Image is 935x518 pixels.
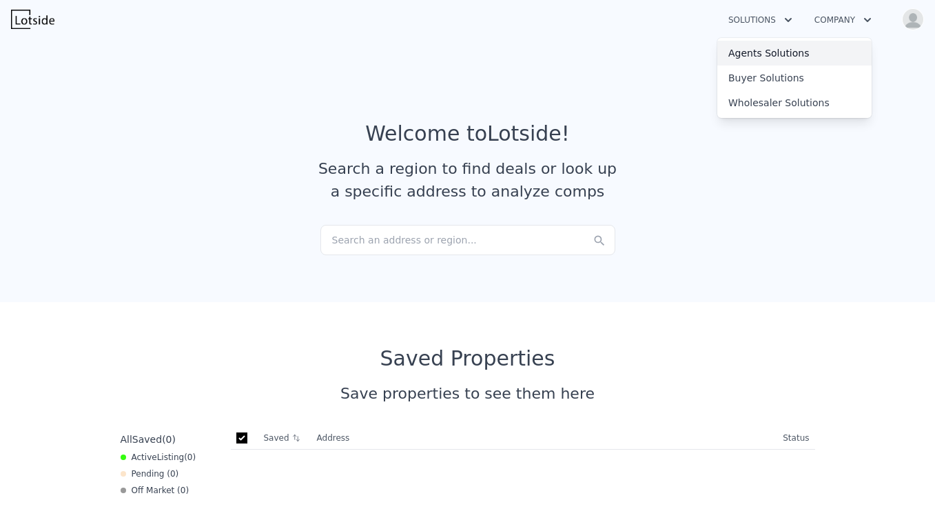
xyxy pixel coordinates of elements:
[121,432,176,446] div: All ( 0 )
[717,38,872,118] div: Solutions
[258,427,311,449] th: Saved
[121,485,189,496] div: Off Market ( 0 )
[803,8,883,32] button: Company
[365,121,570,146] div: Welcome to Lotside !
[320,225,615,255] div: Search an address or region...
[11,10,54,29] img: Lotside
[132,452,196,463] span: Active ( 0 )
[717,66,872,90] a: Buyer Solutions
[311,427,778,450] th: Address
[314,157,622,203] div: Search a region to find deals or look up a specific address to analyze comps
[717,41,872,66] a: Agents Solutions
[115,346,821,371] div: Saved Properties
[132,434,162,445] span: Saved
[115,382,821,405] div: Save properties to see them here
[121,468,179,479] div: Pending ( 0 )
[717,8,803,32] button: Solutions
[717,90,872,115] a: Wholesaler Solutions
[777,427,814,450] th: Status
[157,452,185,462] span: Listing
[902,8,924,30] img: avatar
